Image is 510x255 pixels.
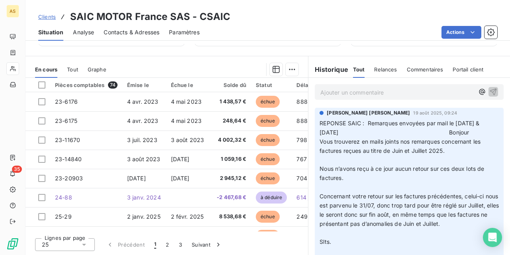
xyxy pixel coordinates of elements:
[256,211,280,223] span: échue
[127,98,159,105] span: 4 avr. 2023
[42,241,49,249] span: 25
[320,120,481,136] span: REPONSE SAIC : Remarques envoyées par mail le [DATE] & [DATE] Bonjour
[320,138,482,154] span: Vous trouverez en mails joints nos remarques concernant les factures reçues au titre de Juin et J...
[171,117,202,124] span: 4 mai 2023
[108,81,118,89] span: 74
[296,175,310,182] span: 704 j
[149,236,161,253] button: 1
[55,194,72,201] span: 24-88
[104,28,159,36] span: Contacts & Adresses
[38,13,56,21] a: Clients
[127,156,161,162] span: 3 août 2023
[296,194,309,201] span: 614 j
[407,66,443,73] span: Commentaires
[256,134,280,146] span: échue
[217,174,246,182] span: 2 945,12 €
[171,156,190,162] span: [DATE]
[55,98,78,105] span: 23-6176
[171,82,208,88] div: Échue le
[353,66,365,73] span: Tout
[256,172,280,184] span: échue
[320,238,331,245] span: Slts.
[6,237,19,250] img: Logo LeanPay
[217,98,246,106] span: 1 438,57 €
[127,213,161,220] span: 2 janv. 2025
[101,236,149,253] button: Précédent
[88,66,106,73] span: Graphe
[256,192,287,204] span: à déduire
[127,175,146,182] span: [DATE]
[327,109,410,117] span: [PERSON_NAME] [PERSON_NAME]
[256,153,280,165] span: échue
[38,28,63,36] span: Situation
[127,82,161,88] div: Émise le
[127,117,159,124] span: 4 avr. 2023
[55,136,80,143] span: 23-11670
[55,175,83,182] span: 23-20903
[296,213,310,220] span: 249 j
[441,26,481,39] button: Actions
[70,10,230,24] h3: SAIC MOTOR France SAS - CSAIC
[161,236,174,253] button: 2
[217,136,246,144] span: 4 002,32 €
[256,82,287,88] div: Statut
[127,136,157,143] span: 3 juil. 2023
[217,213,246,221] span: 8 538,68 €
[308,65,348,74] h6: Historique
[296,136,310,143] span: 798 j
[55,213,72,220] span: 25-29
[171,98,202,105] span: 4 mai 2023
[171,136,204,143] span: 3 août 2023
[67,66,78,73] span: Tout
[413,111,457,115] span: 19 août 2025, 09:24
[217,117,246,125] span: 248,64 €
[187,236,227,253] button: Suivant
[320,165,486,181] span: Nous n’avons reçu à ce jour aucun retour sur ces deux lots de factures.
[171,175,190,182] span: [DATE]
[55,156,82,162] span: 23-14840
[38,14,56,20] span: Clients
[256,96,280,108] span: échue
[296,82,318,88] div: Délai
[453,66,483,73] span: Portail client
[374,66,397,73] span: Relances
[217,194,246,202] span: -2 467,68 €
[483,228,502,247] div: Open Intercom Messenger
[296,117,310,124] span: 888 j
[55,117,77,124] span: 23-6175
[154,241,156,249] span: 1
[256,230,280,242] span: échue
[127,194,161,201] span: 3 janv. 2024
[6,5,19,18] div: AS
[217,155,246,163] span: 1 059,16 €
[174,236,187,253] button: 3
[35,66,57,73] span: En cours
[169,28,200,36] span: Paramètres
[320,193,500,227] span: Concernant votre retour sur les factures précédentes, celui-ci nous est parvenu le 31/07, donc tr...
[296,156,310,162] span: 767 j
[12,166,22,173] span: 35
[73,28,94,36] span: Analyse
[296,98,310,105] span: 888 j
[171,213,204,220] span: 2 févr. 2025
[217,82,246,88] div: Solde dû
[55,81,118,89] div: Pièces comptables
[256,115,280,127] span: échue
